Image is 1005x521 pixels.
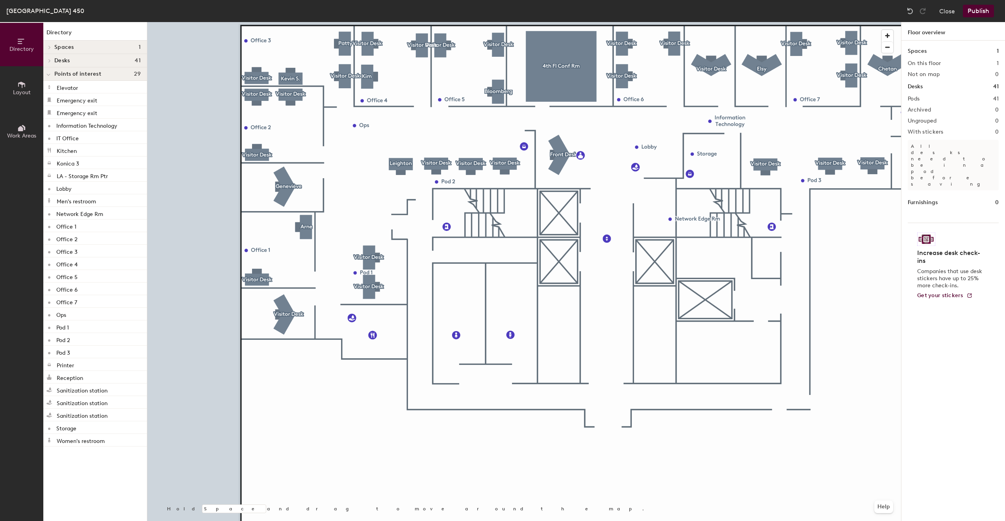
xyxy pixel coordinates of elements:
[908,107,931,113] h2: Archived
[57,398,108,407] p: Sanitization station
[56,272,78,281] p: Office 5
[917,292,973,299] a: Get your stickers
[56,347,70,356] p: Pod 3
[56,221,76,230] p: Office 1
[939,5,955,17] button: Close
[139,44,141,50] span: 1
[997,47,999,56] h1: 1
[917,268,985,289] p: Companies that use desk stickers have up to 25% more check-ins.
[908,198,938,207] h1: Furnishings
[908,129,944,135] h2: With stickers
[57,410,108,419] p: Sanitization station
[13,89,31,96] span: Layout
[6,6,84,16] div: [GEOGRAPHIC_DATA] 450
[56,246,78,255] p: Office 3
[57,158,79,167] p: Konica 3
[908,82,923,91] h1: Desks
[135,58,141,64] span: 41
[56,284,78,293] p: Office 6
[908,140,999,190] p: All desks need to be in a pod before saving
[57,435,105,445] p: Women's restroom
[56,423,76,432] p: Storage
[9,46,34,52] span: Directory
[917,233,935,246] img: Sticker logo
[906,7,914,15] img: Undo
[57,145,77,154] p: Kitchen
[56,234,78,243] p: Office 2
[54,44,74,50] span: Spaces
[57,82,78,91] p: Elevator
[57,95,97,104] p: Emergency exit
[995,107,999,113] h2: 0
[995,198,999,207] h1: 0
[908,60,941,67] h2: On this floor
[56,335,70,344] p: Pod 2
[57,108,97,117] p: Emergency exit
[57,385,108,394] p: Sanitization station
[901,22,1005,41] h1: Floor overview
[874,501,893,513] button: Help
[56,259,78,268] p: Office 4
[995,118,999,124] h2: 0
[43,28,147,41] h1: Directory
[54,71,101,77] span: Points of interest
[56,183,72,192] p: Lobby
[917,292,963,299] span: Get your stickers
[56,208,103,218] p: Network Edge Rm
[908,96,920,102] h2: Pods
[54,58,70,64] span: Desks
[995,129,999,135] h2: 0
[997,60,999,67] h2: 1
[908,118,937,124] h2: Ungrouped
[57,171,108,180] p: LA - Storage Rm Ptr
[56,322,69,331] p: Pod 1
[57,196,96,205] p: Men's restroom
[993,96,999,102] h2: 41
[963,5,994,17] button: Publish
[56,309,66,318] p: Ops
[908,47,927,56] h1: Spaces
[134,71,141,77] span: 29
[908,71,940,78] h2: Not on map
[917,249,985,265] h4: Increase desk check-ins
[993,82,999,91] h1: 41
[56,120,117,129] p: Information Technology
[995,71,999,78] h2: 0
[57,372,83,381] p: Reception
[56,133,79,142] p: IT Office
[56,297,77,306] p: Office 7
[57,360,74,369] p: Printer
[919,7,927,15] img: Redo
[7,132,36,139] span: Work Areas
